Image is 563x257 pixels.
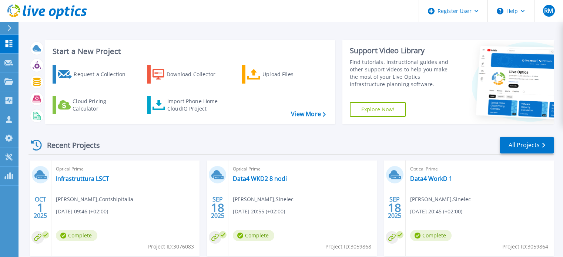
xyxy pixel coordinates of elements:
div: SEP 2025 [211,194,225,221]
span: Optical Prime [233,165,372,173]
a: Download Collector [147,65,230,84]
span: Complete [233,230,274,241]
span: [PERSON_NAME] , Sinelec [233,195,294,203]
span: [PERSON_NAME] , Sinelec [410,195,471,203]
span: Project ID: 3059868 [325,243,371,251]
span: Project ID: 3076083 [148,243,194,251]
span: Complete [410,230,452,241]
a: Cloud Pricing Calculator [53,96,135,114]
div: Cloud Pricing Calculator [73,98,132,112]
a: View More [291,111,325,118]
span: 18 [388,204,401,211]
div: Upload Files [262,67,322,82]
a: Request a Collection [53,65,135,84]
a: Data4 WKD2 8 nodi [233,175,287,182]
a: Infrastruttura LSCT [56,175,109,182]
div: Request a Collection [74,67,133,82]
span: [PERSON_NAME] , ContshipItalia [56,195,133,203]
span: [DATE] 09:46 (+02:00) [56,207,108,216]
div: Recent Projects [29,136,110,154]
div: Download Collector [167,67,226,82]
span: Optical Prime [56,165,195,173]
div: SEP 2025 [388,194,402,221]
div: Find tutorials, instructional guides and other support videos to help you make the most of your L... [350,58,456,88]
span: 18 [211,204,224,211]
h3: Start a New Project [53,47,325,55]
a: Upload Files [242,65,325,84]
span: Optical Prime [410,165,549,173]
span: 1 [37,204,44,211]
div: Import Phone Home CloudIQ Project [167,98,225,112]
div: OCT 2025 [33,194,47,221]
span: [DATE] 20:45 (+02:00) [410,207,462,216]
span: RM [544,8,553,14]
div: Support Video Library [350,46,456,55]
span: Complete [56,230,97,241]
a: Data4 WorkD 1 [410,175,452,182]
span: [DATE] 20:55 (+02:00) [233,207,285,216]
a: Explore Now! [350,102,406,117]
span: Project ID: 3059864 [502,243,548,251]
a: All Projects [500,137,554,153]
